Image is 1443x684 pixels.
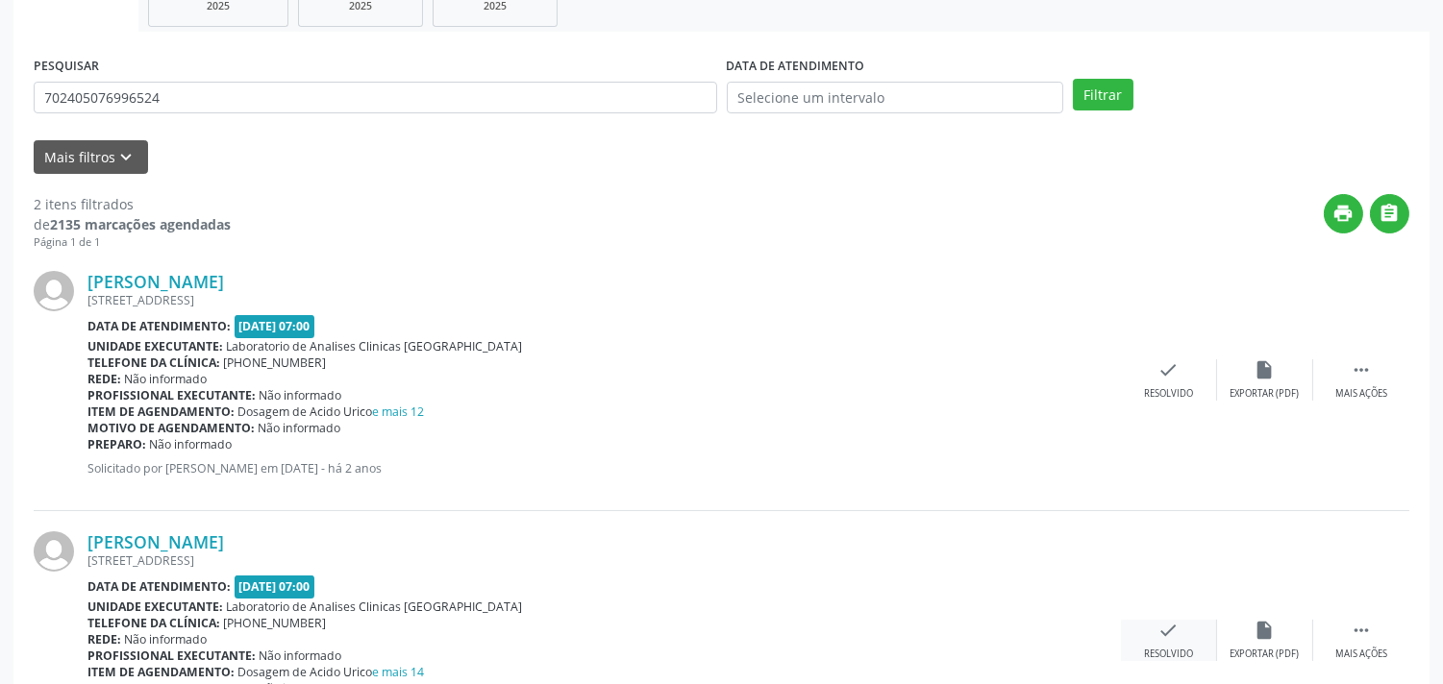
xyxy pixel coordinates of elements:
[125,631,208,647] span: Não informado
[1144,387,1193,401] div: Resolvido
[87,531,224,552] a: [PERSON_NAME]
[34,531,74,572] img: img
[34,271,74,311] img: img
[87,318,231,334] b: Data de atendimento:
[87,647,256,664] b: Profissional executante:
[34,52,99,82] label: PESQUISAR
[238,403,425,420] span: Dosagem de Acido Urico
[87,292,1121,308] div: [STREET_ADDRESS]
[1073,79,1133,111] button: Filtrar
[1144,647,1193,661] div: Resolvido
[87,598,223,615] b: Unidade executante:
[34,234,231,251] div: Página 1 de 1
[224,354,327,371] span: [PHONE_NUMBER]
[227,598,523,615] span: Laboratorio de Analises Clinicas [GEOGRAPHIC_DATA]
[1370,194,1409,233] button: 
[87,578,231,595] b: Data de atendimento:
[224,615,327,631] span: [PHONE_NUMBER]
[87,420,255,436] b: Motivo de agendamento:
[373,403,425,420] a: e mais 12
[125,371,208,387] span: Não informado
[34,194,231,214] div: 2 itens filtrados
[87,552,1121,569] div: [STREET_ADDRESS]
[238,664,425,680] span: Dosagem de Acido Urico
[1158,359,1180,380] i: check
[1324,194,1363,233] button: print
[34,214,231,234] div: de
[260,647,342,664] span: Não informado
[87,403,235,420] b: Item de agendamento:
[1351,620,1372,641] i: 
[260,387,342,403] span: Não informado
[1380,203,1401,224] i: 
[227,338,523,354] span: Laboratorio de Analises Clinicas [GEOGRAPHIC_DATA]
[87,338,223,354] b: Unidade executante:
[87,387,256,403] b: Profissional executante:
[1351,359,1372,380] i: 
[87,631,121,647] b: Rede:
[727,52,865,82] label: DATA DE ATENDIMENTO
[1255,359,1276,380] i: insert_drive_file
[150,436,233,452] span: Não informado
[1231,387,1300,401] div: Exportar (PDF)
[87,460,1121,476] p: Solicitado por [PERSON_NAME] em [DATE] - há 2 anos
[1335,647,1387,661] div: Mais ações
[50,215,231,233] strong: 2135 marcações agendadas
[87,436,146,452] b: Preparo:
[87,354,220,371] b: Telefone da clínica:
[34,82,717,114] input: Nome, CNS
[727,82,1063,114] input: Selecione um intervalo
[235,315,315,337] span: [DATE] 07:00
[34,140,148,174] button: Mais filtroskeyboard_arrow_down
[1158,620,1180,641] i: check
[235,575,315,598] span: [DATE] 07:00
[1231,647,1300,661] div: Exportar (PDF)
[1333,203,1355,224] i: print
[1255,620,1276,641] i: insert_drive_file
[87,271,224,292] a: [PERSON_NAME]
[116,147,137,168] i: keyboard_arrow_down
[1335,387,1387,401] div: Mais ações
[87,615,220,631] b: Telefone da clínica:
[259,420,341,436] span: Não informado
[87,371,121,387] b: Rede:
[373,664,425,680] a: e mais 14
[87,664,235,680] b: Item de agendamento:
